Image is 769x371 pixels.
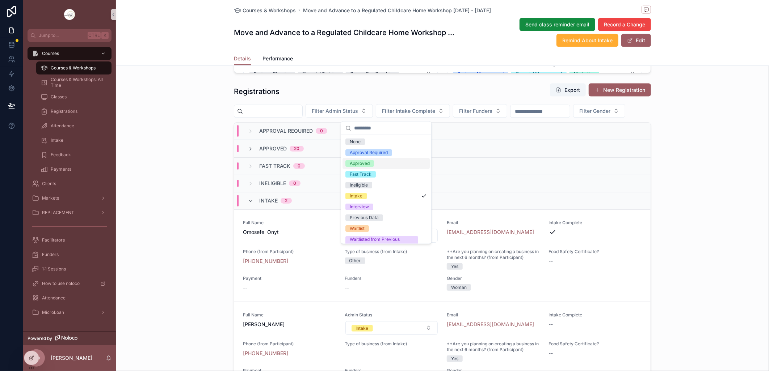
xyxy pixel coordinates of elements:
[451,263,458,270] div: Yes
[447,220,540,226] span: Email
[356,325,369,332] div: Intake
[51,77,104,88] span: Courses & Workshops: All Time
[88,32,101,39] span: Ctrl
[42,181,56,187] span: Clients
[259,197,278,204] span: Intake
[350,171,371,178] div: Fast Track
[51,65,96,71] span: Courses & Workshops
[293,180,296,186] div: 0
[51,108,77,114] span: Registrations
[350,150,388,156] div: Approval Required
[549,321,553,328] span: --
[28,263,112,276] a: 1:1 Sessions
[243,350,288,357] a: [PHONE_NUMBER]
[604,21,645,28] span: Record a Change
[341,135,431,244] div: Suggestions
[51,152,71,158] span: Feedback
[451,355,458,362] div: Yes
[294,146,299,152] div: 20
[298,163,301,169] div: 0
[451,284,467,291] div: Woman
[28,248,112,261] a: Funders
[285,198,287,204] div: 2
[598,18,651,31] button: Record a Change
[556,34,618,47] button: Remind About Intake
[51,166,71,172] span: Payments
[36,134,112,147] a: Intake
[28,291,112,304] a: Attendance
[320,128,323,134] div: 0
[234,7,296,14] a: Courses & Workshops
[28,177,112,190] a: Clients
[350,236,414,250] div: Waitlisted from Previous Cohort
[36,163,112,176] a: Payments
[345,341,438,347] span: Type of business (from Intake)
[453,104,507,118] button: Select Button
[42,210,74,216] span: REPLACEMENT
[51,123,74,129] span: Attendance
[459,107,492,115] span: Filter Funders
[447,312,540,318] span: Email
[28,192,112,205] a: Markets
[243,276,336,281] span: Payment
[36,61,112,74] a: Courses & Workshops
[28,234,112,247] a: Facilitators
[243,7,296,14] span: Courses & Workshops
[23,332,116,345] a: Powered by
[234,86,280,97] h1: Registrations
[243,341,336,347] span: Phone (from Participant)
[234,52,251,66] a: Details
[262,52,293,67] a: Performance
[259,145,287,152] span: Approved
[549,341,642,347] span: Food Safety Certificate?
[520,18,595,31] button: Send class reminder email
[243,249,336,255] span: Phone (from Participant)
[306,104,373,118] button: Select Button
[350,182,368,189] div: Ineligible
[350,215,379,221] div: Previous Data
[36,105,112,118] a: Registrations
[28,47,112,60] a: Courses
[447,229,534,236] a: [EMAIL_ADDRESS][DOMAIN_NAME]
[262,55,293,62] span: Performance
[550,84,586,97] button: Export
[28,336,52,341] span: Powered by
[350,193,362,200] div: Intake
[243,229,336,236] span: Omosefe Onyt
[36,76,112,89] a: Courses & Workshops: All Time
[349,257,361,264] div: Other
[243,312,336,318] span: Full Name
[259,127,313,135] span: Approval Required
[447,249,540,260] span: **Are you planning on creating a business in the next 6 months? (from Participant)
[312,107,358,115] span: Filter Admin Status
[42,295,66,301] span: Attendance
[51,354,92,362] p: [PERSON_NAME]
[64,9,75,20] img: App logo
[42,266,66,272] span: 1:1 Sessions
[51,137,63,143] span: Intake
[42,237,65,243] span: Facilitators
[28,277,112,290] a: How to use noloco
[589,84,651,97] button: New Registration
[51,94,67,100] span: Classes
[42,281,80,286] span: How to use noloco
[28,306,112,319] a: MicroLoan
[234,27,455,38] h1: Move and Advance to a Regulated Childcare Home Workshop [DATE] - [DATE]
[259,162,290,170] span: Fast Track
[345,312,438,318] span: Admin Status
[573,104,625,118] button: Select Button
[447,276,540,281] span: Gender
[345,321,438,335] button: Select Button
[345,249,438,255] span: Type of business (from Intake)
[243,257,288,265] a: [PHONE_NUMBER]
[243,321,336,328] span: [PERSON_NAME]
[549,257,553,265] span: --
[549,220,642,226] span: Intake Complete
[42,51,59,56] span: Courses
[36,90,112,103] a: Classes
[345,284,349,291] span: --
[259,180,286,187] span: Ineligible
[350,226,365,232] div: Waitlist
[579,107,610,115] span: Filter Gender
